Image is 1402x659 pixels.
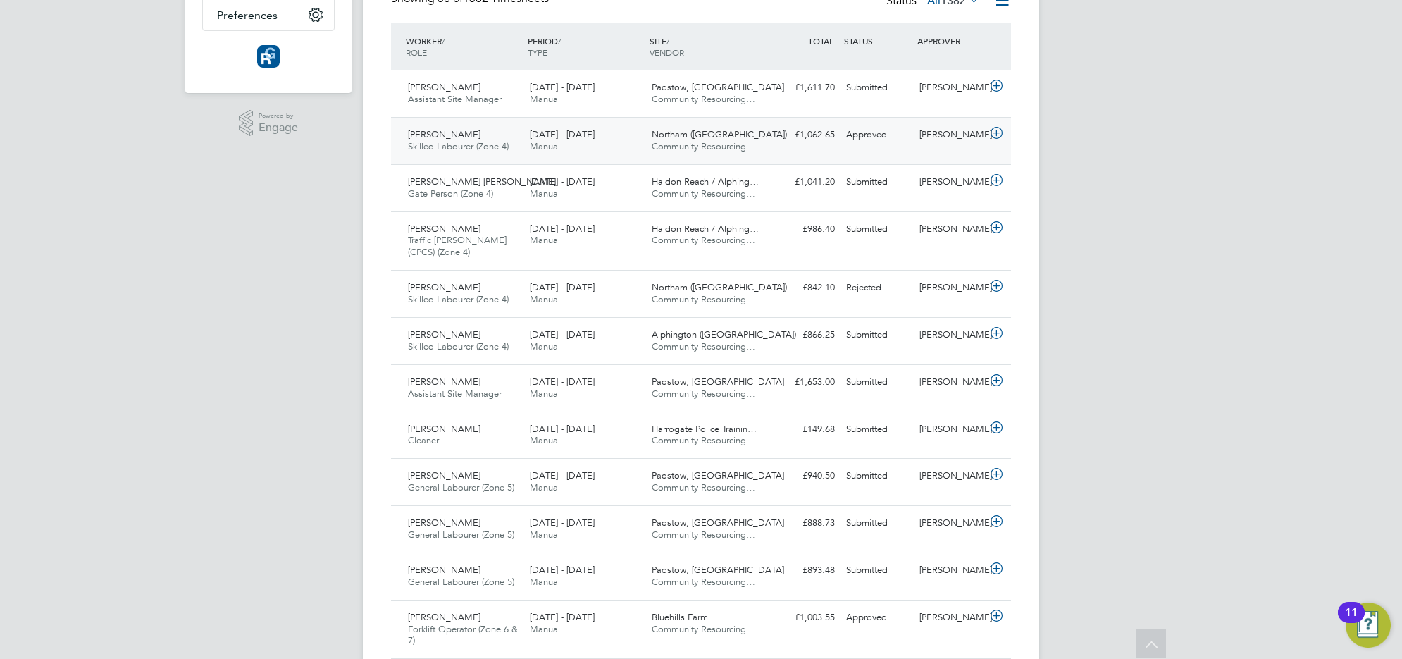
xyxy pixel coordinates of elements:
span: [DATE] - [DATE] [530,281,595,293]
div: [PERSON_NAME] [914,464,987,488]
span: Haldon Reach / Alphing… [652,175,759,187]
span: [PERSON_NAME] [408,128,480,140]
span: Manual [530,140,560,152]
span: [DATE] - [DATE] [530,223,595,235]
span: / [666,35,669,47]
div: Submitted [840,512,914,535]
span: VENDOR [650,47,684,58]
a: Powered byEngage [239,110,299,137]
span: Forklift Operator (Zone 6 & 7) [408,623,518,647]
div: [PERSON_NAME] [914,171,987,194]
span: [DATE] - [DATE] [530,564,595,576]
div: Submitted [840,218,914,241]
span: [DATE] - [DATE] [530,81,595,93]
img: resourcinggroup-logo-retina.png [257,45,280,68]
div: [PERSON_NAME] [914,76,987,99]
div: [PERSON_NAME] [914,218,987,241]
div: [PERSON_NAME] [914,324,987,347]
div: Submitted [840,418,914,441]
div: Submitted [840,76,914,99]
div: £866.25 [767,324,840,347]
span: [DATE] - [DATE] [530,128,595,140]
span: Manual [530,388,560,400]
div: STATUS [840,28,914,54]
span: [DATE] - [DATE] [530,328,595,340]
span: General Labourer (Zone 5) [408,481,514,493]
span: Preferences [217,8,278,22]
span: TOTAL [808,35,833,47]
div: APPROVER [914,28,987,54]
span: TYPE [528,47,547,58]
span: General Labourer (Zone 5) [408,576,514,588]
span: Northam ([GEOGRAPHIC_DATA]) [652,128,787,140]
span: Community Resourcing… [652,388,755,400]
div: SITE [646,28,768,65]
span: Community Resourcing… [652,187,755,199]
span: [PERSON_NAME] [408,564,480,576]
span: / [442,35,445,47]
span: Skilled Labourer (Zone 4) [408,340,509,352]
span: [PERSON_NAME] [408,281,480,293]
span: Engage [259,122,298,134]
div: Submitted [840,559,914,582]
span: [PERSON_NAME] [408,223,480,235]
span: Manual [530,434,560,446]
span: Skilled Labourer (Zone 4) [408,293,509,305]
span: Assistant Site Manager [408,93,502,105]
button: Open Resource Center, 11 new notifications [1346,603,1391,648]
span: Harrogate Police Trainin… [652,423,757,435]
span: Community Resourcing… [652,140,755,152]
span: ROLE [406,47,427,58]
div: [PERSON_NAME] [914,123,987,147]
div: Submitted [840,324,914,347]
div: £940.50 [767,464,840,488]
span: [PERSON_NAME] [408,611,480,623]
div: PERIOD [524,28,646,65]
span: / [558,35,561,47]
span: Community Resourcing… [652,340,755,352]
span: [PERSON_NAME] [PERSON_NAME] [408,175,556,187]
div: Submitted [840,371,914,394]
span: [DATE] - [DATE] [530,175,595,187]
span: Community Resourcing… [652,434,755,446]
span: Padstow, [GEOGRAPHIC_DATA] [652,81,784,93]
span: Traffic [PERSON_NAME] (CPCS) (Zone 4) [408,234,507,258]
div: £888.73 [767,512,840,535]
span: Community Resourcing… [652,293,755,305]
span: [DATE] - [DATE] [530,517,595,529]
span: Padstow, [GEOGRAPHIC_DATA] [652,376,784,388]
div: £1,041.20 [767,171,840,194]
span: Manual [530,340,560,352]
span: Manual [530,187,560,199]
div: [PERSON_NAME] [914,559,987,582]
div: £1,062.65 [767,123,840,147]
span: Cleaner [408,434,439,446]
span: Gate Person (Zone 4) [408,187,493,199]
div: £149.68 [767,418,840,441]
span: Alphington ([GEOGRAPHIC_DATA]) [652,328,796,340]
div: £1,653.00 [767,371,840,394]
span: [PERSON_NAME] [408,423,480,435]
span: Community Resourcing… [652,576,755,588]
span: Manual [530,481,560,493]
span: Manual [530,529,560,541]
div: £893.48 [767,559,840,582]
span: Manual [530,293,560,305]
span: Padstow, [GEOGRAPHIC_DATA] [652,469,784,481]
div: [PERSON_NAME] [914,606,987,629]
span: Padstow, [GEOGRAPHIC_DATA] [652,517,784,529]
span: Manual [530,93,560,105]
div: 11 [1345,612,1358,631]
div: £842.10 [767,276,840,300]
span: Powered by [259,110,298,122]
div: Rejected [840,276,914,300]
span: [DATE] - [DATE] [530,611,595,623]
div: Submitted [840,171,914,194]
div: [PERSON_NAME] [914,276,987,300]
span: Northam ([GEOGRAPHIC_DATA]) [652,281,787,293]
span: [PERSON_NAME] [408,469,480,481]
span: Manual [530,234,560,246]
span: Community Resourcing… [652,93,755,105]
span: Padstow, [GEOGRAPHIC_DATA] [652,564,784,576]
div: Approved [840,606,914,629]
